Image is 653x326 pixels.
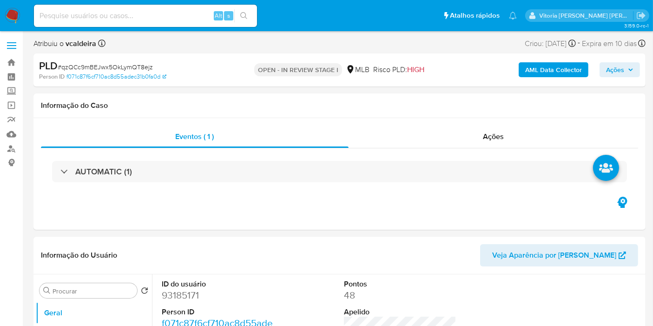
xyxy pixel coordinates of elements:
span: # qzQCc9mBEJwx5OkLymQT8ejz [58,62,153,72]
span: Atribuiu o [33,39,96,49]
a: Notificações [509,12,517,20]
dd: 93185171 [162,289,274,302]
input: Procurar [53,287,133,295]
button: AML Data Collector [519,62,588,77]
span: Veja Aparência por [PERSON_NAME] [492,244,616,266]
input: Pesquise usuários ou casos... [34,10,257,22]
button: Geral [36,302,152,324]
div: MLB [346,65,369,75]
p: vitoria.caldeira@mercadolivre.com [540,11,633,20]
button: search-icon [234,9,253,22]
b: vcaldeira [64,38,96,49]
button: Retornar ao pedido padrão [141,287,148,297]
a: f071c87f6cf710ac8d55adec31b0fa0d [66,73,166,81]
h1: Informação do Usuário [41,251,117,260]
p: OPEN - IN REVIEW STAGE I [254,63,342,76]
b: AML Data Collector [525,62,582,77]
span: Expira em 10 dias [582,39,637,49]
button: Veja Aparência por [PERSON_NAME] [480,244,638,266]
div: Criou: [DATE] [525,37,576,50]
span: Alt [215,11,222,20]
dt: ID do usuário [162,279,274,289]
span: Ações [606,62,624,77]
b: PLD [39,58,58,73]
span: Atalhos rápidos [450,11,500,20]
dt: Apelido [344,307,456,317]
b: Person ID [39,73,65,81]
span: Ações [483,131,504,142]
div: AUTOMATIC (1) [52,161,627,182]
span: HIGH [407,64,424,75]
span: Risco PLD: [373,65,424,75]
dt: Pontos [344,279,456,289]
dd: 48 [344,289,456,302]
h1: Informação do Caso [41,101,638,110]
span: s [227,11,230,20]
button: Ações [600,62,640,77]
h3: AUTOMATIC (1) [75,166,132,177]
a: Sair [636,11,646,20]
button: Procurar [43,287,51,294]
span: Eventos ( 1 ) [175,131,214,142]
span: - [578,37,580,50]
dt: Person ID [162,307,274,317]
